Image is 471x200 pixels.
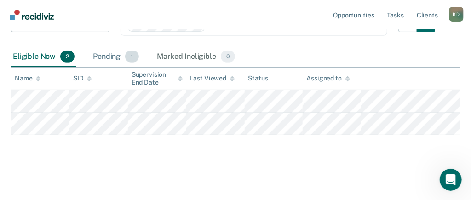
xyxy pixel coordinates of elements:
[11,47,76,67] div: Eligible Now2
[221,51,235,63] span: 0
[91,47,140,67] div: Pending1
[132,71,183,86] div: Supervision End Date
[190,74,235,82] div: Last Viewed
[10,10,54,20] img: Recidiviz
[15,74,40,82] div: Name
[73,74,92,82] div: SID
[60,51,75,63] span: 2
[248,74,268,82] div: Status
[125,51,138,63] span: 1
[440,169,462,191] iframe: Intercom live chat
[306,74,350,82] div: Assigned to
[155,47,237,67] div: Marked Ineligible0
[449,7,464,22] div: K D
[449,7,464,22] button: Profile dropdown button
